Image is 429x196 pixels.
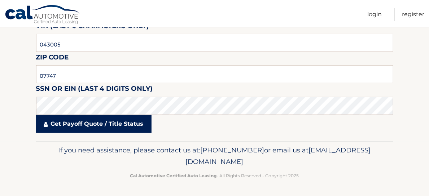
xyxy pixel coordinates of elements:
p: - All Rights Reserved - Copyright 2025 [41,172,389,179]
a: Cal Automotive [5,5,80,26]
label: Zip Code [36,52,69,65]
a: Login [367,8,382,21]
p: If you need assistance, please contact us at: or email us at [41,144,389,168]
strong: Cal Automotive Certified Auto Leasing [130,173,217,178]
a: Get Payoff Quote / Title Status [36,115,152,133]
label: SSN or EIN (last 4 digits only) [36,83,153,97]
span: [PHONE_NUMBER] [201,146,264,154]
a: Register [402,8,424,21]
